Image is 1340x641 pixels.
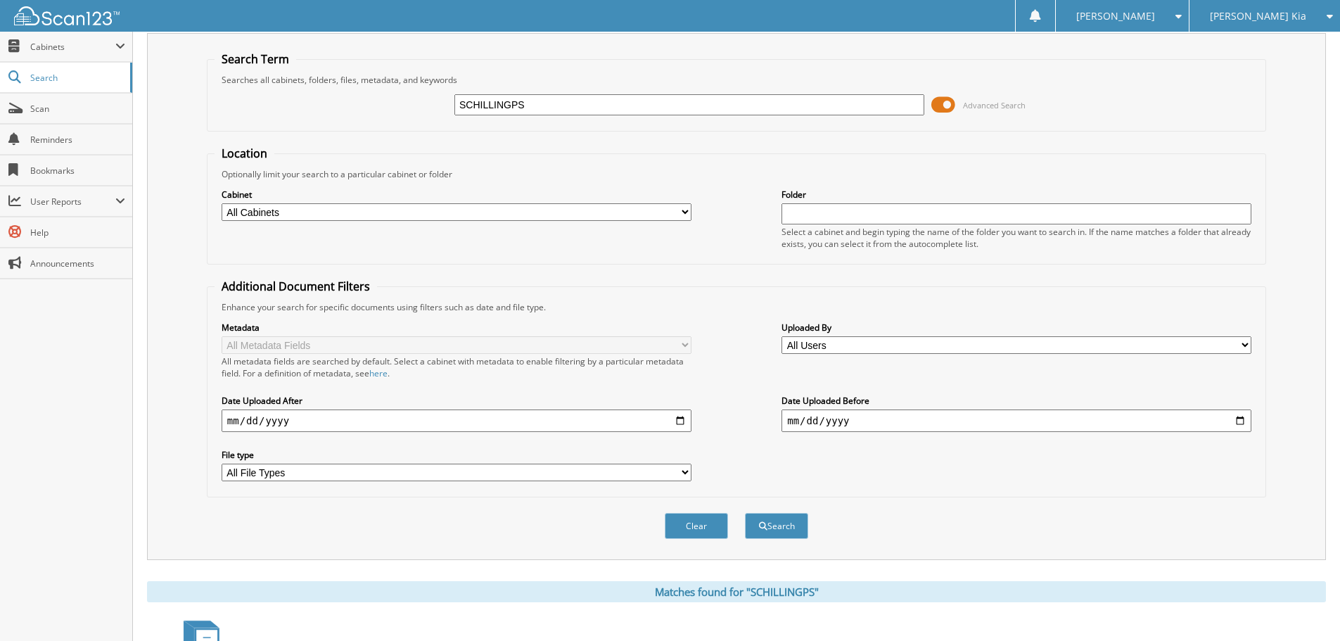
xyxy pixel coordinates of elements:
button: Clear [665,513,728,539]
label: Cabinet [222,189,691,201]
span: [PERSON_NAME] [1076,12,1155,20]
img: scan123-logo-white.svg [14,6,120,25]
span: Bookmarks [30,165,125,177]
label: Date Uploaded After [222,395,691,407]
span: Advanced Search [963,100,1026,110]
span: Announcements [30,258,125,269]
label: Uploaded By [781,322,1251,334]
span: User Reports [30,196,115,208]
legend: Location [215,146,274,161]
span: [PERSON_NAME] Kia [1210,12,1306,20]
label: File type [222,449,691,461]
iframe: Chat Widget [1270,573,1340,641]
input: end [781,410,1251,432]
a: here [369,367,388,379]
div: Select a cabinet and begin typing the name of the folder you want to search in. If the name match... [781,226,1251,250]
label: Date Uploaded Before [781,395,1251,407]
span: Scan [30,103,125,115]
div: Optionally limit your search to a particular cabinet or folder [215,168,1258,180]
input: start [222,410,691,432]
div: Matches found for "SCHILLINGPS" [147,581,1326,602]
label: Folder [781,189,1251,201]
span: Cabinets [30,41,115,53]
div: Enhance your search for specific documents using filters such as date and file type. [215,301,1258,313]
span: Help [30,227,125,239]
span: Reminders [30,134,125,146]
button: Search [745,513,808,539]
div: Searches all cabinets, folders, files, metadata, and keywords [215,74,1258,86]
label: Metadata [222,322,691,334]
span: Search [30,72,123,84]
div: All metadata fields are searched by default. Select a cabinet with metadata to enable filtering b... [222,355,691,379]
legend: Additional Document Filters [215,279,377,294]
legend: Search Term [215,51,296,67]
